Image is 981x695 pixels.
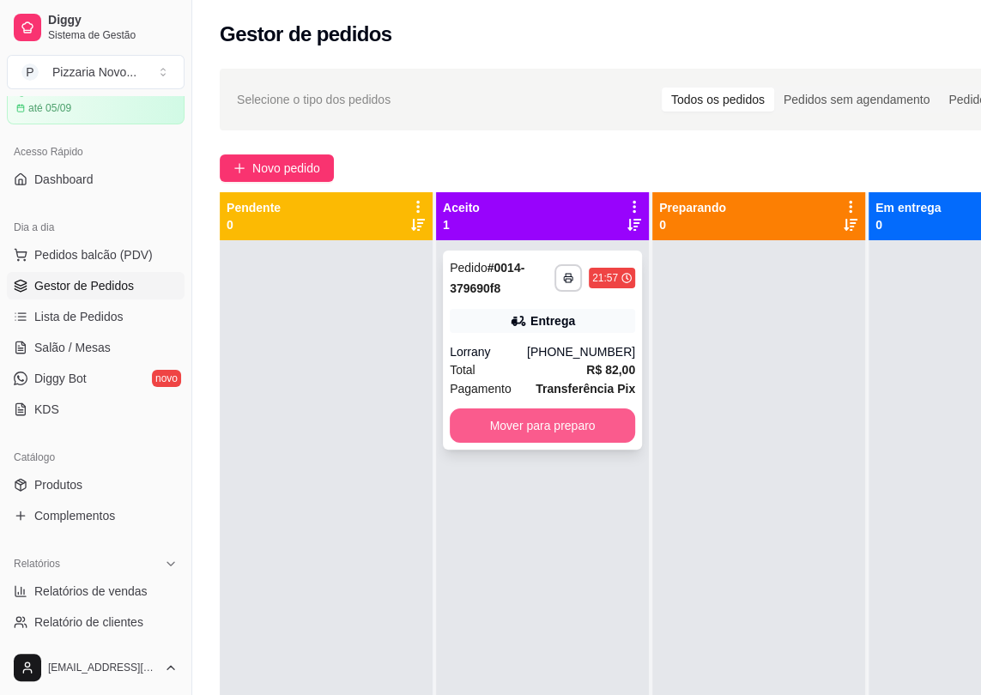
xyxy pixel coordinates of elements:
strong: R$ 82,00 [586,363,635,377]
a: KDS [7,396,185,423]
span: Complementos [34,507,115,524]
div: Todos os pedidos [662,88,774,112]
a: Relatórios de vendas [7,577,185,605]
div: Entrega [530,312,575,329]
span: Lista de Pedidos [34,308,124,325]
button: Mover para preparo [450,408,635,443]
div: Lorrany [450,343,527,360]
span: KDS [34,401,59,418]
span: Gestor de Pedidos [34,277,134,294]
span: plus [233,162,245,174]
p: Aceito [443,199,480,216]
span: Relatório de clientes [34,613,143,631]
span: [EMAIL_ADDRESS][DOMAIN_NAME] [48,661,157,674]
span: Pedido [450,261,487,275]
a: Salão / Mesas [7,334,185,361]
span: Produtos [34,476,82,493]
a: DiggySistema de Gestão [7,7,185,48]
p: 0 [659,216,726,233]
a: Relatório de mesas [7,639,185,667]
button: [EMAIL_ADDRESS][DOMAIN_NAME] [7,647,185,688]
p: Preparando [659,199,726,216]
h2: Gestor de pedidos [220,21,392,48]
a: Produtos [7,471,185,499]
span: Relatórios [14,557,60,571]
p: 1 [443,216,480,233]
div: Pizzaria Novo ... [52,63,136,81]
div: Dia a dia [7,214,185,241]
span: Relatórios de vendas [34,583,148,600]
span: Selecione o tipo dos pedidos [237,90,391,109]
p: Pendente [227,199,281,216]
a: Complementos [7,502,185,529]
a: Gestor de Pedidos [7,272,185,299]
span: Salão / Mesas [34,339,111,356]
span: Total [450,360,475,379]
span: Pedidos balcão (PDV) [34,246,153,263]
a: Plano Essencialaté 05/09 [7,76,185,124]
span: Sistema de Gestão [48,28,178,42]
p: Em entrega [875,199,941,216]
p: 0 [875,216,941,233]
span: P [21,63,39,81]
div: [PHONE_NUMBER] [527,343,635,360]
p: 0 [227,216,281,233]
div: Acesso Rápido [7,138,185,166]
a: Relatório de clientes [7,608,185,636]
button: Pedidos balcão (PDV) [7,241,185,269]
a: Lista de Pedidos [7,303,185,330]
a: Dashboard [7,166,185,193]
button: Select a team [7,55,185,89]
div: Pedidos sem agendamento [774,88,939,112]
span: Diggy Bot [34,370,87,387]
span: Diggy [48,13,178,28]
article: até 05/09 [28,101,71,115]
div: 21:57 [592,271,618,285]
span: Novo pedido [252,159,320,178]
button: Novo pedido [220,154,334,182]
strong: # 0014-379690f8 [450,261,524,295]
a: Diggy Botnovo [7,365,185,392]
span: Pagamento [450,379,512,398]
strong: Transferência Pix [536,382,635,396]
span: Dashboard [34,171,94,188]
div: Catálogo [7,444,185,471]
